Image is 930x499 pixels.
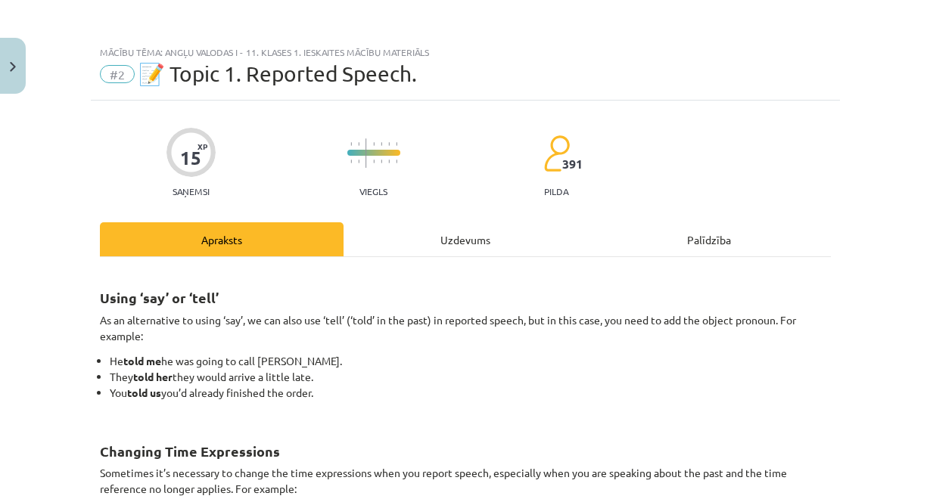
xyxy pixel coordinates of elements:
[388,142,390,146] img: icon-short-line-57e1e144782c952c97e751825c79c345078a6d821885a25fce030b3d8c18986b.svg
[100,465,831,497] p: Sometimes it’s necessary to change the time expressions when you report speech, especially when y...
[350,160,352,163] img: icon-short-line-57e1e144782c952c97e751825c79c345078a6d821885a25fce030b3d8c18986b.svg
[100,289,219,306] strong: Using ‘say’ or ‘tell’
[10,62,16,72] img: icon-close-lesson-0947bae3869378f0d4975bcd49f059093ad1ed9edebbc8119c70593378902aed.svg
[166,186,216,197] p: Saņemsi
[373,160,375,163] img: icon-short-line-57e1e144782c952c97e751825c79c345078a6d821885a25fce030b3d8c18986b.svg
[133,370,173,383] strong: told her
[358,142,359,146] img: icon-short-line-57e1e144782c952c97e751825c79c345078a6d821885a25fce030b3d8c18986b.svg
[359,186,387,197] p: Viegls
[543,135,570,172] img: students-c634bb4e5e11cddfef0936a35e636f08e4e9abd3cc4e673bd6f9a4125e45ecb1.svg
[110,353,831,369] li: He he was going to call [PERSON_NAME].
[544,186,568,197] p: pilda
[388,160,390,163] img: icon-short-line-57e1e144782c952c97e751825c79c345078a6d821885a25fce030b3d8c18986b.svg
[180,147,201,169] div: 15
[396,142,397,146] img: icon-short-line-57e1e144782c952c97e751825c79c345078a6d821885a25fce030b3d8c18986b.svg
[587,222,831,256] div: Palīdzība
[100,65,135,83] span: #2
[100,312,831,344] p: As an alternative to using ‘say’, we can also use ‘tell’ (‘told’ in the past) in reported speech,...
[123,354,161,367] strong: told me
[198,142,207,150] span: XP
[562,157,583,171] span: 391
[100,442,280,460] strong: Changing Time Expressions
[381,142,382,146] img: icon-short-line-57e1e144782c952c97e751825c79c345078a6d821885a25fce030b3d8c18986b.svg
[365,138,367,168] img: icon-long-line-d9ea69661e0d244f92f715978eff75569469978d946b2353a9bb055b3ed8787d.svg
[373,142,375,146] img: icon-short-line-57e1e144782c952c97e751825c79c345078a6d821885a25fce030b3d8c18986b.svg
[110,369,831,385] li: They they would arrive a little late.
[344,222,587,256] div: Uzdevums
[358,160,359,163] img: icon-short-line-57e1e144782c952c97e751825c79c345078a6d821885a25fce030b3d8c18986b.svg
[381,160,382,163] img: icon-short-line-57e1e144782c952c97e751825c79c345078a6d821885a25fce030b3d8c18986b.svg
[396,160,397,163] img: icon-short-line-57e1e144782c952c97e751825c79c345078a6d821885a25fce030b3d8c18986b.svg
[127,386,161,399] strong: told us
[110,385,831,417] li: You you’d already finished the order.
[100,47,831,57] div: Mācību tēma: Angļu valodas i - 11. klases 1. ieskaites mācību materiāls
[100,222,344,256] div: Apraksts
[138,61,417,86] span: 📝 Topic 1. Reported Speech.
[350,142,352,146] img: icon-short-line-57e1e144782c952c97e751825c79c345078a6d821885a25fce030b3d8c18986b.svg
